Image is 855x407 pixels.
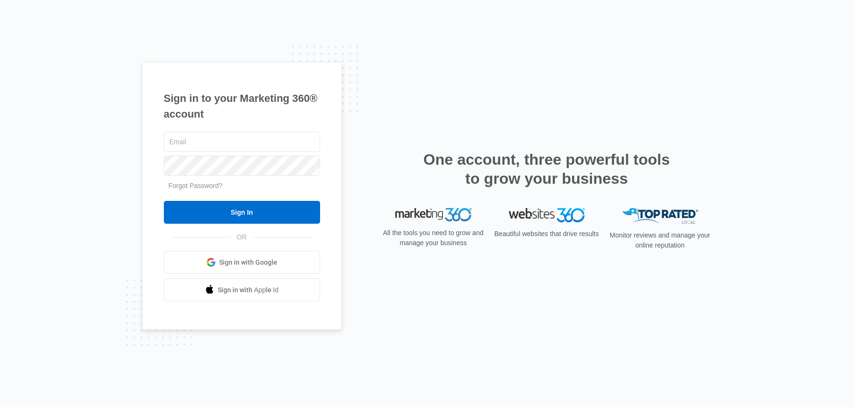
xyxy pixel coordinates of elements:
a: Sign in with Google [164,251,320,274]
img: Websites 360 [509,208,585,222]
img: Marketing 360 [395,208,472,221]
p: Monitor reviews and manage your online reputation [607,230,714,250]
h2: One account, three powerful tools to grow your business [421,150,673,188]
img: Top Rated Local [622,208,698,224]
p: Beautiful websites that drive results [493,229,600,239]
h1: Sign in to your Marketing 360® account [164,90,320,122]
p: All the tools you need to grow and manage your business [380,228,487,248]
input: Email [164,132,320,152]
a: Forgot Password? [169,182,223,189]
span: Sign in with Apple Id [218,285,279,295]
input: Sign In [164,201,320,224]
a: Sign in with Apple Id [164,278,320,301]
span: Sign in with Google [219,258,277,268]
span: OR [230,232,253,242]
